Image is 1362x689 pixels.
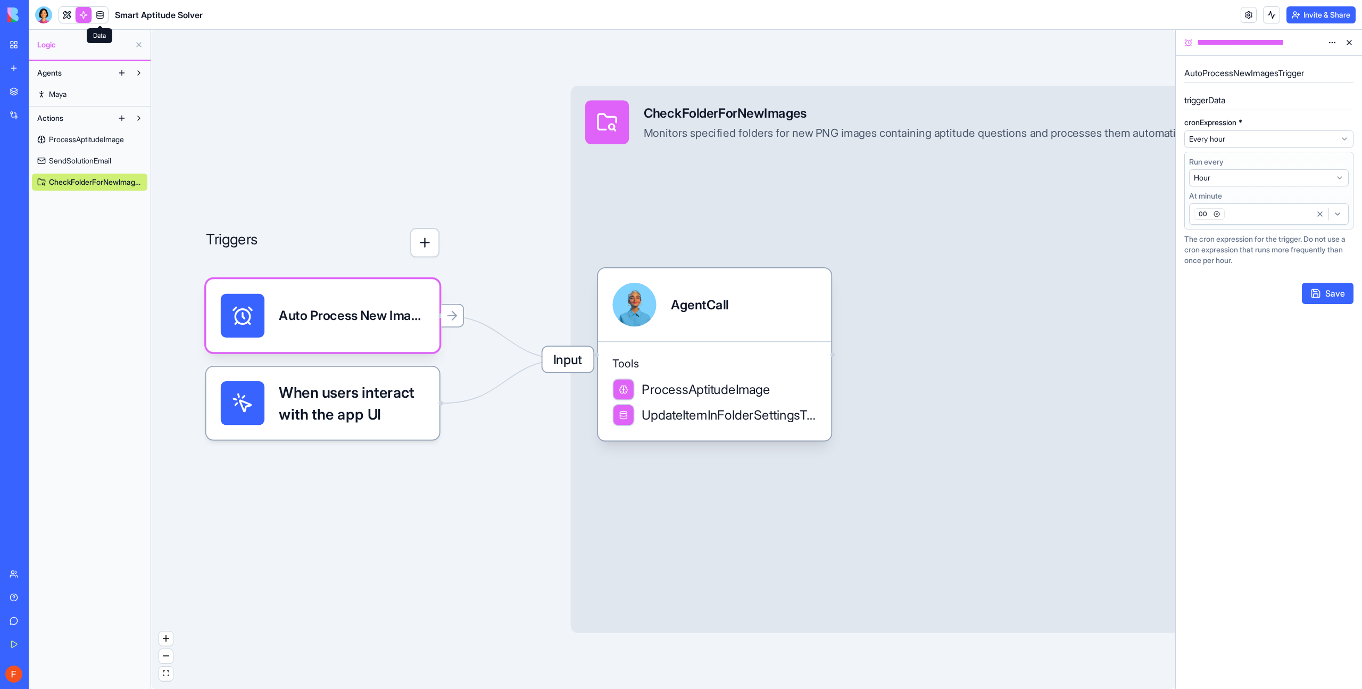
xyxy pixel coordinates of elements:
span: SendSolutionEmail [49,155,111,166]
span: ProcessAptitudeImage [49,134,124,145]
span: Agents [37,68,62,78]
button: Agents [32,64,113,81]
button: zoom in [159,631,173,646]
span: 00 [1194,208,1225,220]
span: ProcessAptitudeImage [642,380,770,398]
span: Input [542,347,593,372]
div: Monitors specified folders for new PNG images containing aptitude questions and processes them au... [644,126,1191,141]
button: zoom out [159,649,173,663]
span: CheckFolderForNewImages [49,177,142,187]
span: Tools [612,357,817,371]
img: logo [7,7,73,22]
button: Select frequency [1189,169,1349,186]
label: At minute [1189,191,1349,201]
h5: AutoProcessNewImagesTrigger [1184,67,1353,79]
img: ACg8ocIREiN4b7nep79NXl5C2QvM5OILa-mwVPgoeF19UtlKNFLJTw=s96-c [5,666,22,683]
div: Auto Process New ImagesTrigger [279,307,425,325]
label: Run every [1189,157,1349,167]
div: InputCheckFolderForNewImagesMonitors specified folders for new PNG images containing aptitude que... [571,86,1307,633]
div: AgentCall [671,296,728,314]
g: Edge from UI_TRIGGERS to 68c8e1f86cc70a67f1154e45 [443,359,567,403]
g: Edge from 68c8e1fe7f460801421cdf4c to 68c8e1f86cc70a67f1154e45 [443,316,567,359]
span: Actions [37,113,63,124]
span: Logic [37,39,130,50]
div: When users interact with the app UI [206,367,439,440]
span: When users interact with the app UI [279,381,425,425]
button: Select preset schedule [1184,130,1353,147]
p: Triggers [206,228,258,257]
button: Invite & Share [1286,6,1356,23]
div: CheckFolderForNewImages [644,104,1191,122]
h5: triggerData [1184,94,1353,106]
div: Triggers [206,170,439,440]
span: Smart Aptitude Solver [115,9,203,21]
span: Maya [49,89,67,100]
a: SendSolutionEmail [32,152,147,169]
span: UpdateItemInFolderSettingsTable [642,406,817,424]
button: fit view [159,667,173,681]
a: Maya [32,86,147,103]
button: 00 [1189,203,1349,225]
button: Save [1302,283,1353,304]
a: CheckFolderForNewImages [32,174,147,191]
div: Auto Process New ImagesTrigger [206,279,439,352]
div: Data [87,28,112,43]
span: cronExpression [1184,119,1236,126]
div: AgentCallToolsProcessAptitudeImageUpdateItemInFolderSettingsTable [598,268,831,441]
a: ProcessAptitudeImage [32,131,147,148]
div: The cron expression for the trigger. Do not use a cron expression that runs more frequently than ... [1184,234,1353,266]
button: Actions [32,110,113,127]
